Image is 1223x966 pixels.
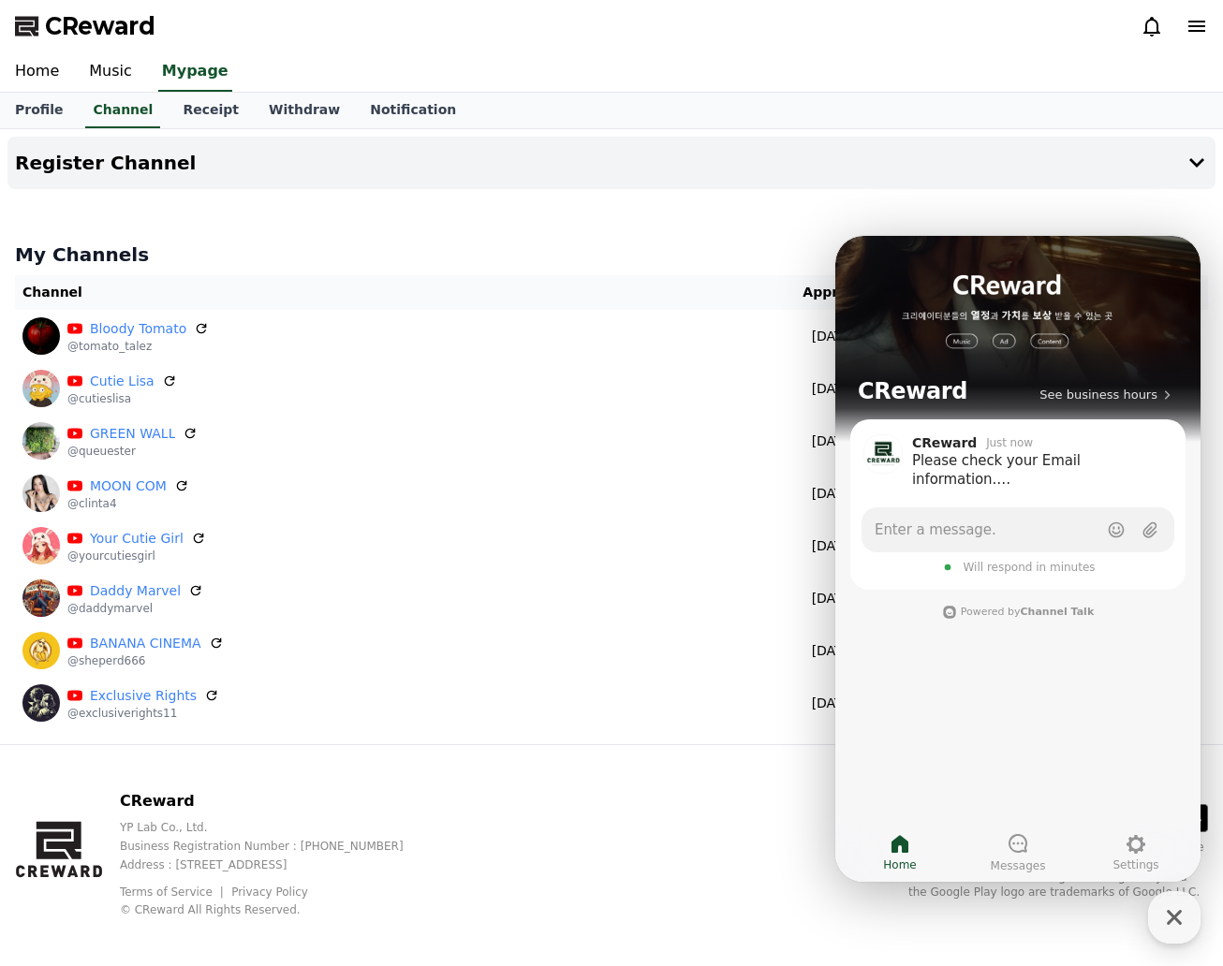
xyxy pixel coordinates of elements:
[120,902,434,917] p: © CReward All Rights Reserved.
[67,496,189,511] p: @clinta4
[717,589,950,608] p: [DATE]
[22,422,60,460] img: GREEN WALL
[120,885,227,899] a: Terms of Service
[67,549,206,563] p: @yourcutiesgirl
[22,579,60,617] img: Daddy Marvel
[717,641,950,661] p: [DATE]
[15,275,710,310] th: Channel
[67,444,198,459] p: @queuester
[717,536,950,556] p: [DATE]
[15,153,196,173] h4: Register Channel
[67,653,224,668] p: @sheperd666
[45,11,155,41] span: CReward
[22,527,60,564] img: Your Cutie Girl
[90,529,184,549] a: Your Cutie Girl
[22,475,60,512] img: MOON COM
[67,706,219,721] p: @exclusiverights11
[717,432,950,451] p: [DATE]
[717,379,950,399] p: [DATE]
[85,93,160,128] a: Channel
[120,857,434,872] p: Address : [STREET_ADDRESS]
[7,137,1216,189] button: Register Channel
[67,391,177,406] p: @cutieslisa
[22,632,60,669] img: BANANA CINEMA
[710,275,957,310] th: Approve
[22,317,60,355] img: Bloody Tomato
[835,236,1201,882] iframe: Channel chat
[74,52,147,92] a: Music
[120,790,434,812] p: CReward
[355,93,471,128] a: Notification
[168,93,254,128] a: Receipt
[90,372,155,391] a: Cutie Lisa
[90,424,175,444] a: GREEN WALL
[120,820,434,835] p: YP Lab Co., Ltd.
[90,581,181,601] a: Daddy Marvel
[22,684,60,722] img: Exclusive Rights
[15,241,1208,268] h4: My Channels
[254,93,355,128] a: Withdraw
[90,686,197,706] a: Exclusive Rights
[717,327,950,346] p: [DATE]
[158,52,232,92] a: Mypage
[67,601,203,616] p: @daddymarvel
[120,839,434,854] p: Business Registration Number : [PHONE_NUMBER]
[90,476,167,496] a: MOON COM
[22,370,60,407] img: Cutie Lisa
[231,885,308,899] a: Privacy Policy
[90,634,201,653] a: BANANA CINEMA
[90,319,186,339] a: Bloody Tomato
[717,484,950,504] p: [DATE]
[67,339,209,354] p: @tomato_talez
[717,694,950,713] p: [DATE]
[15,11,155,41] a: CReward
